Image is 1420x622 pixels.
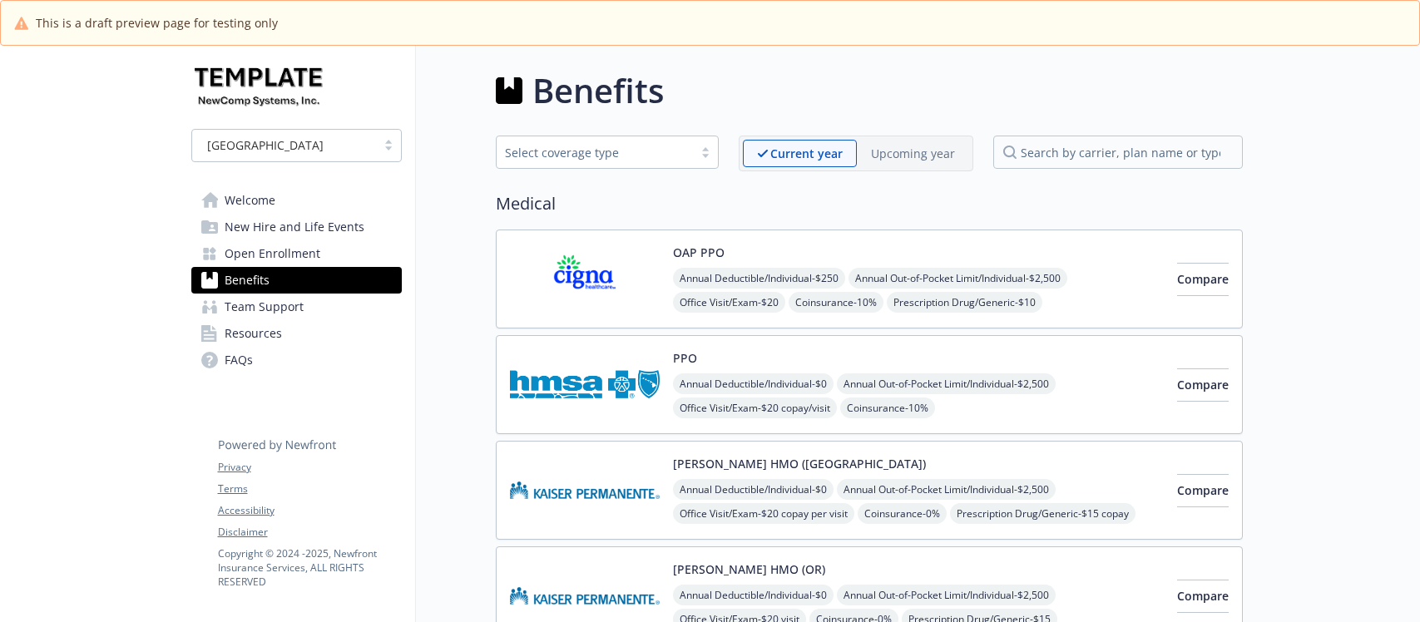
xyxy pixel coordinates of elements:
span: [GEOGRAPHIC_DATA] [207,136,324,154]
span: Prescription Drug/Generic - $10 [887,292,1042,313]
span: Annual Out-of-Pocket Limit/Individual - $2,500 [837,373,1056,394]
button: OAP PPO [673,244,725,261]
a: Benefits [191,267,402,294]
img: Hawaii Medical Service Association carrier logo [510,349,660,420]
button: [PERSON_NAME] HMO (OR) [673,560,825,578]
span: Office Visit/Exam - $20 [673,292,785,313]
span: Annual Out-of-Pocket Limit/Individual - $2,500 [849,268,1067,289]
h1: Benefits [532,66,664,116]
button: Compare [1177,580,1229,613]
span: Annual Out-of-Pocket Limit/Individual - $2,500 [837,585,1056,605]
span: Team Support [225,294,304,320]
span: [GEOGRAPHIC_DATA] [200,136,368,154]
span: Office Visit/Exam - $20 copay per visit [673,503,854,524]
span: Office Visit/Exam - $20 copay/visit [673,397,837,418]
span: FAQs [225,347,253,373]
span: Resources [225,320,282,347]
img: Kaiser Permanente Insurance Company carrier logo [510,455,660,526]
span: New Hire and Life Events [225,214,364,240]
span: Annual Deductible/Individual - $0 [673,479,834,500]
span: Annual Deductible/Individual - $0 [673,585,834,605]
p: Copyright © 2024 - 2025 , Newfront Insurance Services, ALL RIGHTS RESERVED [218,546,401,589]
img: CIGNA carrier logo [510,244,660,314]
span: Compare [1177,377,1229,392]
span: Coinsurance - 10% [789,292,883,313]
button: [PERSON_NAME] HMO ([GEOGRAPHIC_DATA]) [673,455,926,472]
a: FAQs [191,347,402,373]
a: Accessibility [218,503,401,518]
span: Coinsurance - 0% [858,503,947,524]
span: Open Enrollment [225,240,320,267]
a: Resources [191,320,402,347]
span: Compare [1177,588,1229,604]
p: Current year [770,145,843,162]
a: Privacy [218,460,401,475]
span: Benefits [225,267,270,294]
button: Compare [1177,263,1229,296]
button: Compare [1177,474,1229,507]
span: Prescription Drug/Generic - $15 copay [950,503,1136,524]
a: Welcome [191,187,402,214]
input: search by carrier, plan name or type [993,136,1243,169]
button: PPO [673,349,697,367]
span: Compare [1177,271,1229,287]
button: Compare [1177,368,1229,402]
h2: Medical [496,191,1243,216]
a: Team Support [191,294,402,320]
span: Annual Out-of-Pocket Limit/Individual - $2,500 [837,479,1056,500]
a: Disclaimer [218,525,401,540]
span: Welcome [225,187,275,214]
a: Terms [218,481,401,496]
a: Open Enrollment [191,240,402,267]
span: This is a draft preview page for testing only [36,14,278,32]
span: Annual Deductible/Individual - $250 [673,268,845,289]
a: New Hire and Life Events [191,214,402,240]
span: Coinsurance - 10% [840,397,935,418]
div: Select coverage type [505,144,685,161]
span: Compare [1177,482,1229,498]
p: Upcoming year [871,145,955,162]
span: Annual Deductible/Individual - $0 [673,373,834,394]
